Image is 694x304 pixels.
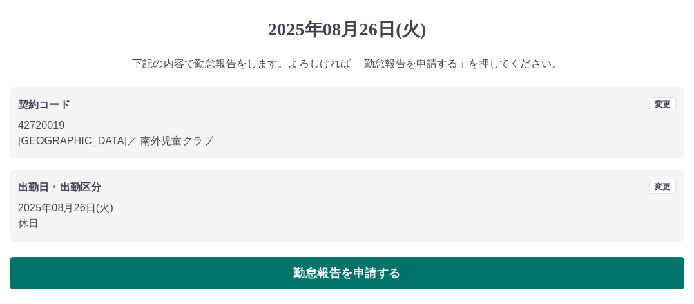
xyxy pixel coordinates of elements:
[10,19,684,41] h1: 2025年08月26日(火)
[18,133,676,149] p: [GEOGRAPHIC_DATA] ／ 南外児童クラブ
[18,118,676,133] p: 42720019
[18,200,676,216] p: 2025年08月26日(火)
[649,97,676,111] button: 変更
[18,182,101,193] b: 出勤日・出勤区分
[18,216,676,231] p: 休日
[649,180,676,194] button: 変更
[10,56,684,71] p: 下記の内容で勤怠報告をします。よろしければ 「勤怠報告を申請する」を押してください。
[10,257,684,289] button: 勤怠報告を申請する
[18,99,70,110] b: 契約コード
